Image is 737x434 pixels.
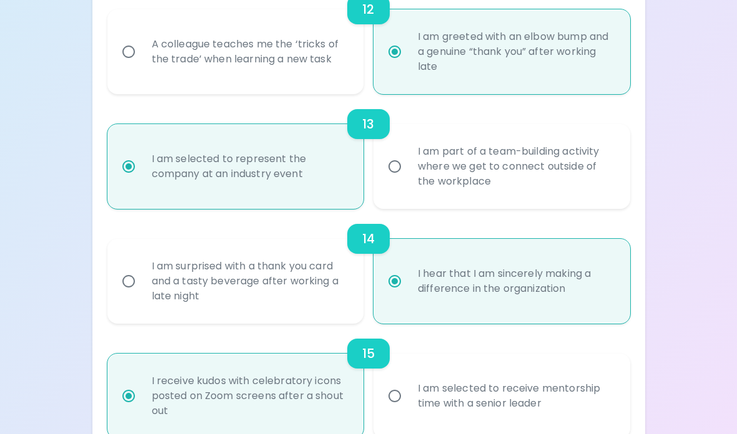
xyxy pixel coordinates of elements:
[142,137,357,196] div: I am selected to represent the company at an industry event
[142,22,357,82] div: A colleague teaches me the ‘tricks of the trade’ when learning a new task
[362,229,375,249] h6: 14
[107,94,630,209] div: choice-group-check
[408,129,623,204] div: I am part of a team-building activity where we get to connect outside of the workplace
[408,251,623,311] div: I hear that I am sincerely making a difference in the organization
[107,209,630,324] div: choice-group-check
[142,244,357,319] div: I am surprised with a thank you card and a tasty beverage after working a late night
[142,359,357,433] div: I receive kudos with celebratory icons posted on Zoom screens after a shout out
[362,114,374,134] h6: 13
[408,366,623,426] div: I am selected to receive mentorship time with a senior leader
[408,14,623,89] div: I am greeted with an elbow bump and a genuine “thank you” after working late
[362,344,375,364] h6: 15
